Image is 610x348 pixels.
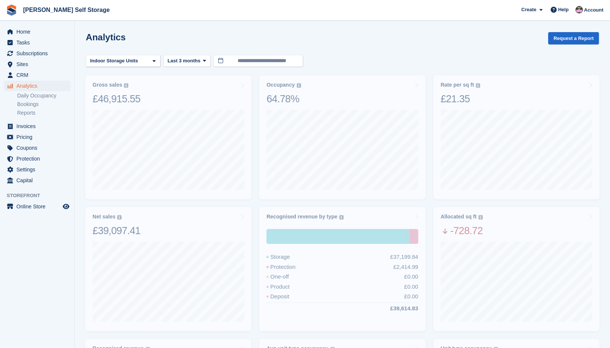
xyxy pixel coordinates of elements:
a: menu [4,70,71,80]
a: menu [4,27,71,37]
span: Online Store [16,201,61,212]
img: Adrian Ambrosini [575,6,583,13]
span: Storefront [7,192,74,199]
span: Help [558,6,569,13]
span: Protection [16,153,61,164]
span: Pricing [16,132,61,142]
a: menu [4,143,71,153]
button: Request a Report [548,32,599,44]
a: [PERSON_NAME] Self Storage [20,4,113,16]
h2: Analytics [86,32,126,42]
a: Bookings [17,101,71,108]
span: Capital [16,175,61,186]
a: menu [4,81,71,91]
a: menu [4,164,71,175]
a: menu [4,175,71,186]
span: CRM [16,70,61,80]
a: Preview store [62,202,71,211]
a: menu [4,48,71,59]
span: Analytics [16,81,61,91]
span: Subscriptions [16,48,61,59]
a: menu [4,59,71,69]
span: Coupons [16,143,61,153]
span: Home [16,27,61,37]
img: stora-icon-8386f47178a22dfd0bd8f6a31ec36ba5ce8667c1dd55bd0f319d3a0aa187defe.svg [6,4,17,16]
a: menu [4,37,71,48]
a: menu [4,121,71,131]
a: Daily Occupancy [17,92,71,99]
span: Create [521,6,536,13]
a: menu [4,132,71,142]
a: menu [4,201,71,212]
span: Tasks [16,37,61,48]
span: Sites [16,59,61,69]
span: Settings [16,164,61,175]
span: Invoices [16,121,61,131]
a: menu [4,153,71,164]
a: Reports [17,109,71,116]
span: Account [584,6,603,14]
